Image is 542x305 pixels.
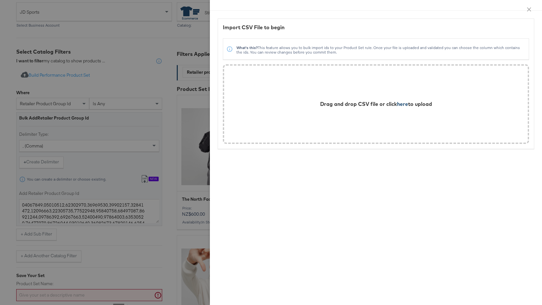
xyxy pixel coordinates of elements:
div: Drag and drop CSV file or click to upload [320,100,432,108]
div: This feature allows you to bulk import ids to your Product Set rule. Once your file is uploaded a... [236,45,524,55]
div: Import CSV File to begin [223,24,529,31]
strong: What's this? [236,45,258,50]
span: here [397,101,408,107]
span: close [526,7,532,12]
